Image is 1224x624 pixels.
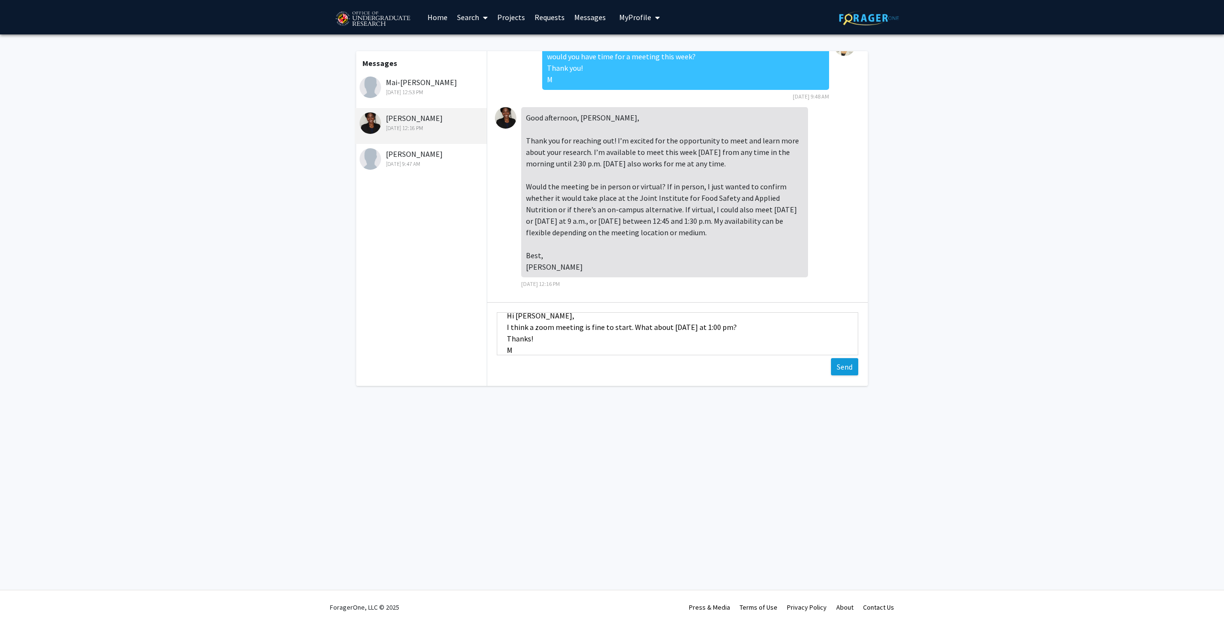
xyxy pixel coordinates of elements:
[787,603,827,612] a: Privacy Policy
[521,280,560,287] span: [DATE] 12:16 PM
[863,603,894,612] a: Contact Us
[530,0,569,34] a: Requests
[360,77,381,98] img: Mai-Trang Pham
[521,107,808,277] div: Good afternoon, [PERSON_NAME], Thank you for reaching out! I’m excited for the opportunity to mee...
[689,603,730,612] a: Press & Media
[360,148,381,170] img: Hawa Mohamed
[332,7,413,31] img: University of Maryland Logo
[831,358,858,375] button: Send
[569,0,611,34] a: Messages
[360,148,484,168] div: [PERSON_NAME]
[452,0,492,34] a: Search
[836,603,853,612] a: About
[423,0,452,34] a: Home
[740,603,777,612] a: Terms of Use
[793,93,829,100] span: [DATE] 9:48 AM
[360,112,381,134] img: Clare Ijoma
[497,312,858,355] textarea: Message
[360,124,484,132] div: [DATE] 12:16 PM
[492,0,530,34] a: Projects
[362,58,397,68] b: Messages
[360,88,484,97] div: [DATE] 12:53 PM
[360,160,484,168] div: [DATE] 9:47 AM
[839,11,899,25] img: ForagerOne Logo
[619,12,651,22] span: My Profile
[495,107,516,129] img: Clare Ijoma
[7,581,41,617] iframe: Chat
[330,591,399,624] div: ForagerOne, LLC © 2025
[360,77,484,97] div: Mai-[PERSON_NAME]
[542,34,829,90] div: Hi [PERSON_NAME], would you have time for a meeting this week? Thank you! M
[360,112,484,132] div: [PERSON_NAME]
